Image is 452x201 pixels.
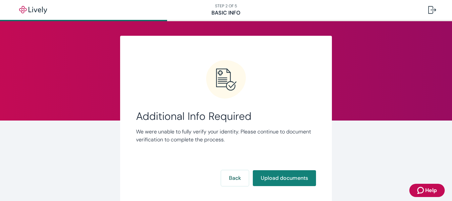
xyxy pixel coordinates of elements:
svg: Zendesk support icon [417,186,425,194]
button: Back [221,170,249,186]
p: We were unable to fully verify your identity. Please continue to document verification to complet... [136,128,316,144]
svg: Error icon [206,60,246,99]
span: Additional Info Required [136,110,316,123]
img: Lively [15,6,52,14]
button: Log out [423,2,441,18]
button: Zendesk support iconHelp [409,184,445,197]
span: Help [425,186,437,194]
button: Upload documents [253,170,316,186]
